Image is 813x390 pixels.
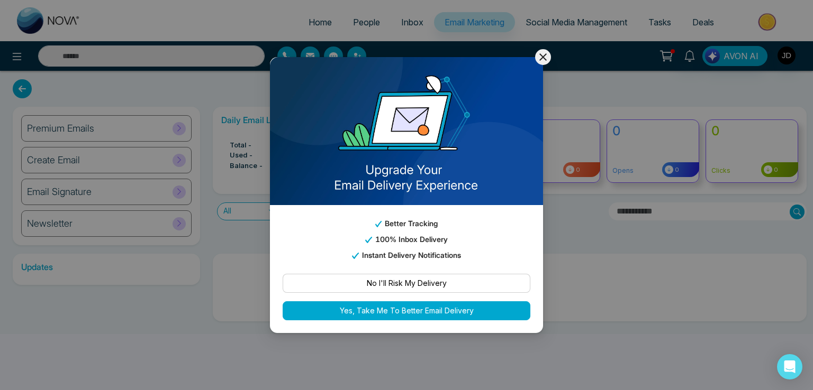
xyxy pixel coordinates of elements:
[270,57,543,205] img: email_template_bg.png
[352,253,358,259] img: tick_email_template.svg
[283,234,530,245] p: 100% Inbox Delivery
[283,249,530,261] p: Instant Delivery Notifications
[283,301,530,320] button: Yes, Take Me To Better Email Delivery
[365,237,372,243] img: tick_email_template.svg
[375,221,382,227] img: tick_email_template.svg
[777,354,802,379] div: Open Intercom Messenger
[283,274,530,293] button: No I'll Risk My Delivery
[283,218,530,229] p: Better Tracking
